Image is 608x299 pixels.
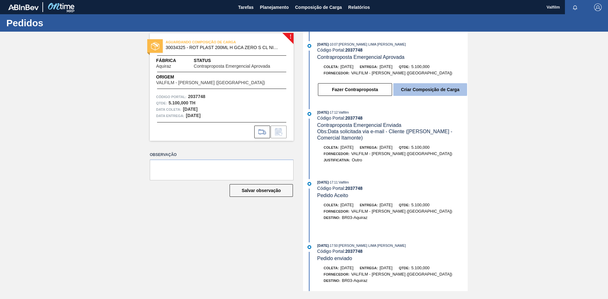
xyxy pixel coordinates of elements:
div: Informar alteração no pedido [271,126,287,138]
span: 5.100,000 [411,265,430,270]
span: Entrega: [360,65,378,69]
button: Criar Composição de Carga [393,83,467,96]
span: : [PERSON_NAME] LIMA [PERSON_NAME] [338,42,406,46]
label: Observação [150,150,294,159]
span: VALFILM - [PERSON_NAME] ([GEOGRAPHIC_DATA]) [351,151,452,156]
span: - 17:50 [329,244,338,247]
span: VALFILM - [PERSON_NAME] ([GEOGRAPHIC_DATA]) [156,80,265,85]
strong: 2037748 [345,115,363,121]
span: VALFILM - [PERSON_NAME] ([GEOGRAPHIC_DATA]) [351,272,452,277]
span: Contraproposta Emergencial Aprovada [317,54,405,60]
span: Qtde : [156,100,167,106]
span: Coleta: [324,65,339,69]
strong: 2037748 [345,186,363,191]
span: Destino: [324,216,340,220]
span: - 17:12 [329,111,338,114]
span: Obs: Data solicitada via e-mail - Cliente ([PERSON_NAME] - Comercial Itamonte) [317,129,454,140]
span: Entrega: [360,266,378,270]
span: [DATE] [340,145,353,150]
span: AGUARDANDO COMPOSIÇÃO DE CARGA [166,39,254,45]
div: Código Portal: [317,249,468,254]
span: - 10:07 [329,43,338,46]
span: Entrega: [360,146,378,149]
div: Código Portal: [317,115,468,121]
span: Origem [156,74,283,80]
div: Código Portal: [317,47,468,53]
span: Contraproposta Emergencial Enviada [317,122,402,128]
span: Coleta: [324,266,339,270]
span: Pedido enviado [317,256,352,261]
span: : [PERSON_NAME] LIMA [PERSON_NAME] [338,244,406,247]
img: status [151,42,159,50]
strong: [DATE] [183,107,198,112]
span: [DATE] [317,244,329,247]
span: [DATE] [317,180,329,184]
strong: 2037748 [345,249,363,254]
strong: [DATE] [186,113,200,118]
span: Justificativa: [324,158,350,162]
button: Salvar observação [230,184,293,197]
span: Relatórios [348,3,370,11]
div: Ir para Composição de Carga [254,126,270,138]
span: [DATE] [340,202,353,207]
button: Fazer Contraproposta [318,83,392,96]
span: Status [194,57,287,64]
span: Coleta: [324,146,339,149]
h1: Pedidos [6,19,119,27]
img: atual [307,245,311,249]
span: : Valfilm [338,110,349,114]
span: Aquiraz [156,64,171,69]
span: Pedido Aceito [317,193,348,198]
span: Composição de Carga [295,3,342,11]
span: [DATE] [379,202,392,207]
span: [DATE] [340,265,353,270]
img: TNhmsLtSVTkK8tSr43FrP2fwEKptu5GPRR3wAAAABJRU5ErkJggg== [8,4,39,10]
img: atual [307,44,311,48]
span: 5.100,000 [411,202,430,207]
span: Fornecedor: [324,209,350,213]
span: Fábrica [156,57,191,64]
span: Data entrega: [156,113,184,119]
span: BR03-Aquiraz [342,278,368,283]
span: [DATE] [340,64,353,69]
span: : Valfilm [338,180,349,184]
span: Qtde: [399,146,409,149]
span: [DATE] [379,265,392,270]
span: Contraproposta Emergencial Aprovada [194,64,270,69]
strong: 5.100,000 TH [168,100,195,105]
span: Destino: [324,279,340,283]
span: Qtde: [399,266,409,270]
button: Notificações [565,3,585,12]
span: [DATE] [317,110,329,114]
span: Entrega: [360,203,378,207]
span: Código Portal: [156,94,187,100]
span: Data coleta: [156,106,181,113]
span: VALFILM - [PERSON_NAME] ([GEOGRAPHIC_DATA]) [351,71,452,75]
span: BR03-Aquiraz [342,215,368,220]
span: Qtde: [399,203,409,207]
span: VALFILM - [PERSON_NAME] ([GEOGRAPHIC_DATA]) [351,209,452,214]
span: [DATE] [379,145,392,150]
span: 5.100,000 [411,145,430,150]
span: 30034325 - ROT PLAST 200ML H GCA ZERO S CL NIV25 [166,45,281,50]
img: Logout [594,3,602,11]
img: atual [307,112,311,116]
div: Código Portal: [317,186,468,191]
span: Fornecedor: [324,152,350,156]
span: Qtde: [399,65,409,69]
span: Tarefas [238,3,254,11]
span: - 17:11 [329,181,338,184]
span: Coleta: [324,203,339,207]
span: Fornecedor: [324,272,350,276]
span: Outro [352,158,362,162]
img: atual [307,182,311,186]
span: Fornecedor: [324,71,350,75]
strong: 2037748 [345,47,363,53]
span: 5.100,000 [411,64,430,69]
span: [DATE] [379,64,392,69]
strong: 2037748 [188,94,206,99]
span: [DATE] [317,42,329,46]
span: Planejamento [260,3,289,11]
